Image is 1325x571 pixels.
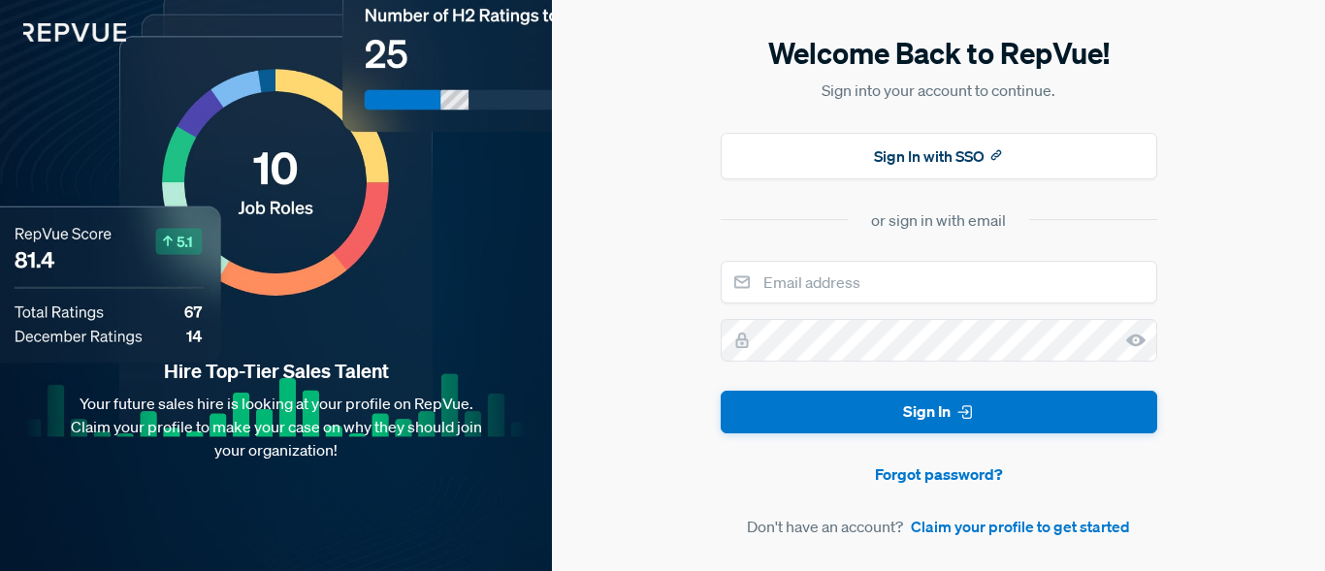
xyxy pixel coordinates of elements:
a: Claim your profile to get started [911,515,1130,538]
button: Sign In with SSO [721,133,1157,179]
article: Don't have an account? [721,515,1157,538]
button: Sign In [721,391,1157,434]
div: or sign in with email [871,208,1006,232]
h5: Welcome Back to RepVue! [721,33,1157,74]
input: Email address [721,261,1157,303]
p: Your future sales hire is looking at your profile on RepVue. Claim your profile to make your case... [31,392,521,461]
strong: Hire Top-Tier Sales Talent [31,359,521,384]
p: Sign into your account to continue. [721,79,1157,102]
a: Forgot password? [721,462,1157,486]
